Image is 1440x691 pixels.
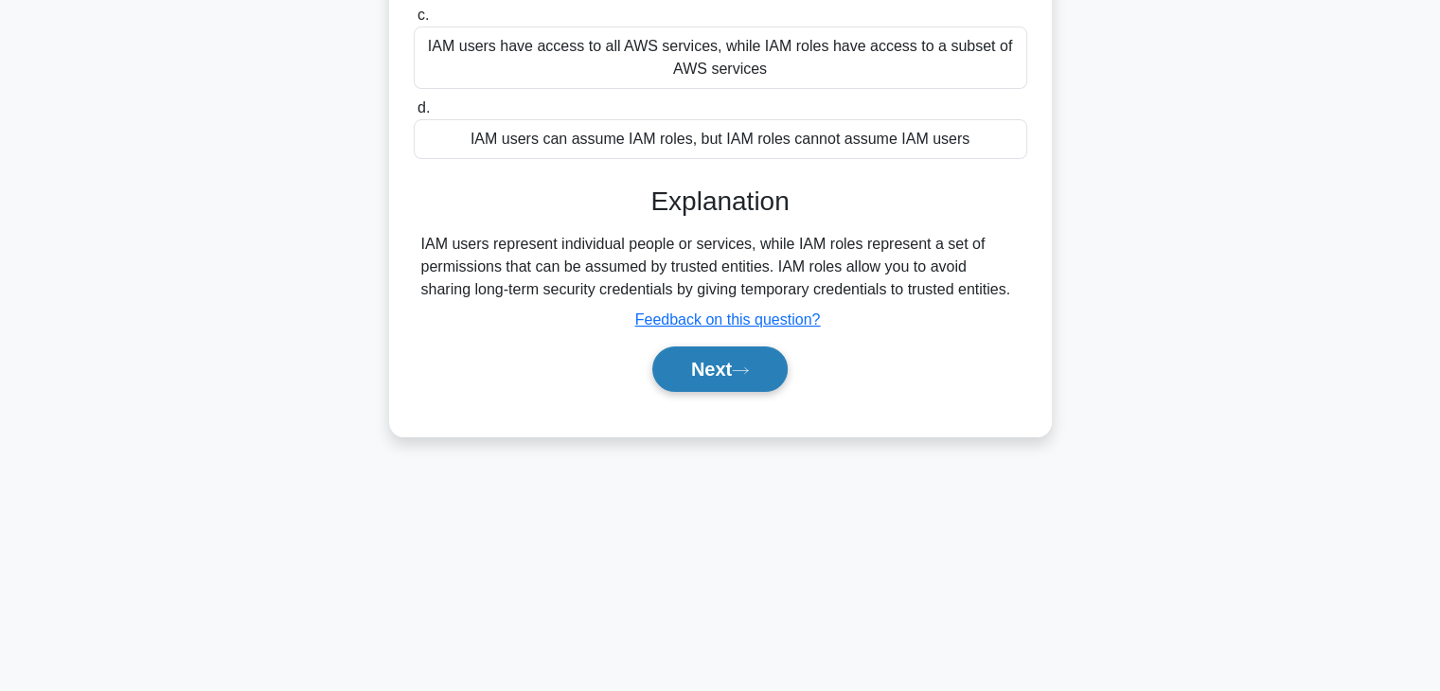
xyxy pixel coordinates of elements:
div: IAM users have access to all AWS services, while IAM roles have access to a subset of AWS services [414,27,1027,89]
div: IAM users can assume IAM roles, but IAM roles cannot assume IAM users [414,119,1027,159]
span: c. [418,7,429,23]
h3: Explanation [425,186,1016,218]
button: Next [652,346,788,392]
span: d. [418,99,430,115]
div: IAM users represent individual people or services, while IAM roles represent a set of permissions... [421,233,1020,301]
a: Feedback on this question? [635,311,821,328]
